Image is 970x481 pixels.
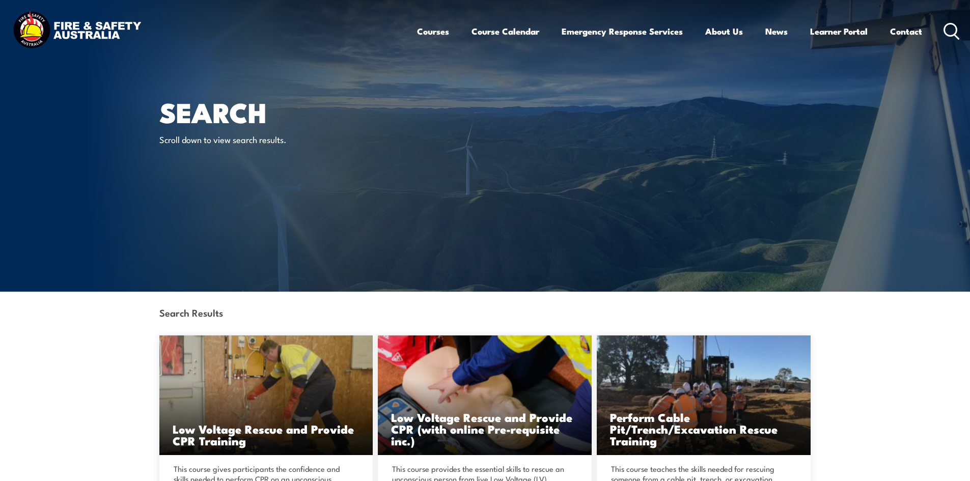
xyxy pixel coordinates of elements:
a: Courses [417,18,449,45]
h1: Search [159,100,411,124]
a: Low Voltage Rescue and Provide CPR Training [159,335,373,455]
img: Low Voltage Rescue and Provide CPR [159,335,373,455]
img: Low Voltage Rescue and Provide CPR (with online Pre-requisite inc.) [378,335,592,455]
strong: Search Results [159,305,223,319]
a: Emergency Response Services [562,18,683,45]
a: Course Calendar [472,18,539,45]
a: Learner Portal [810,18,868,45]
a: News [765,18,788,45]
a: Contact [890,18,922,45]
img: Perform Cable Pit/Trench/Excavation Rescue TRAINING [597,335,811,455]
h3: Perform Cable Pit/Trench/Excavation Rescue Training [610,411,797,446]
a: Perform Cable Pit/Trench/Excavation Rescue Training [597,335,811,455]
h3: Low Voltage Rescue and Provide CPR (with online Pre-requisite inc.) [391,411,578,446]
h3: Low Voltage Rescue and Provide CPR Training [173,423,360,446]
a: About Us [705,18,743,45]
p: Scroll down to view search results. [159,133,345,145]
